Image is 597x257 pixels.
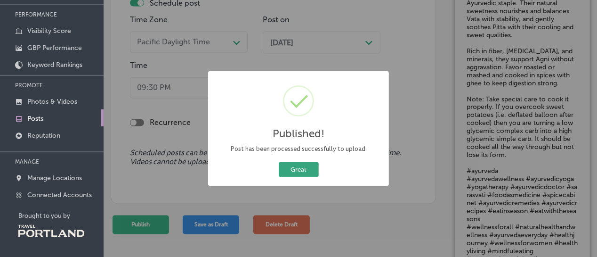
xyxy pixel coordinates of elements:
div: Post has been processed successfully to upload. [215,144,382,153]
p: Manage Locations [27,174,82,182]
p: GBP Performance [27,44,82,52]
p: Reputation [27,132,60,140]
p: Brought to you by [18,212,104,219]
img: Travel Portland [18,225,84,237]
h2: Published! [273,127,324,140]
p: Visibility Score [27,27,71,35]
button: Great [279,162,319,177]
p: Posts [27,115,43,123]
p: Keyword Rankings [27,61,82,69]
p: Connected Accounts [27,191,92,199]
p: Photos & Videos [27,98,77,106]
